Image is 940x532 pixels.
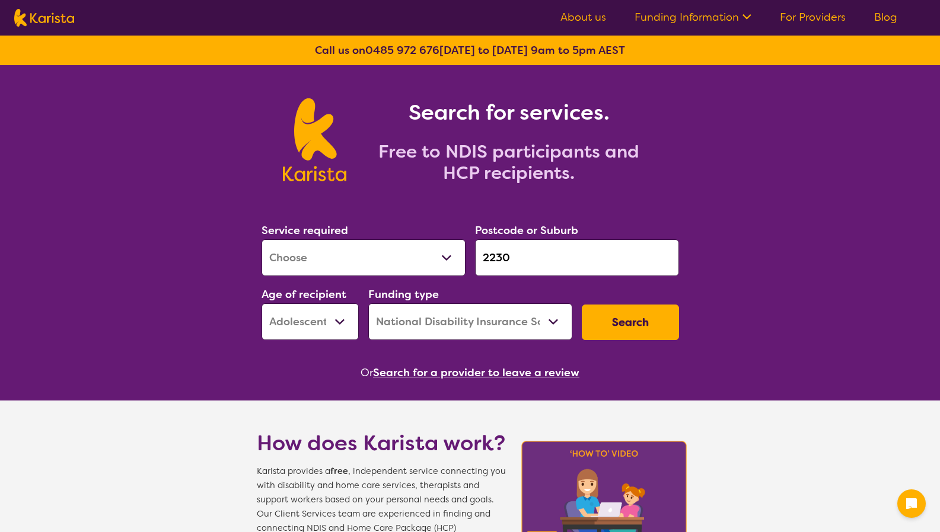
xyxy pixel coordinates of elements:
a: Funding Information [635,10,751,24]
button: Search for a provider to leave a review [373,364,579,382]
b: free [330,466,348,477]
label: Postcode or Suburb [475,223,578,238]
a: Blog [874,10,897,24]
img: Karista logo [14,9,74,27]
h2: Free to NDIS participants and HCP recipients. [361,141,657,184]
b: Call us on [DATE] to [DATE] 9am to 5pm AEST [315,43,625,57]
label: Service required [262,223,348,238]
img: Karista logo [283,98,346,181]
input: Type [475,239,679,276]
label: Age of recipient [262,287,346,302]
a: About us [560,10,606,24]
span: Or [361,364,373,382]
a: 0485 972 676 [365,43,439,57]
h1: Search for services. [361,98,657,127]
button: Search [582,305,679,340]
label: Funding type [368,287,439,302]
a: For Providers [780,10,846,24]
h1: How does Karista work? [257,429,506,457]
